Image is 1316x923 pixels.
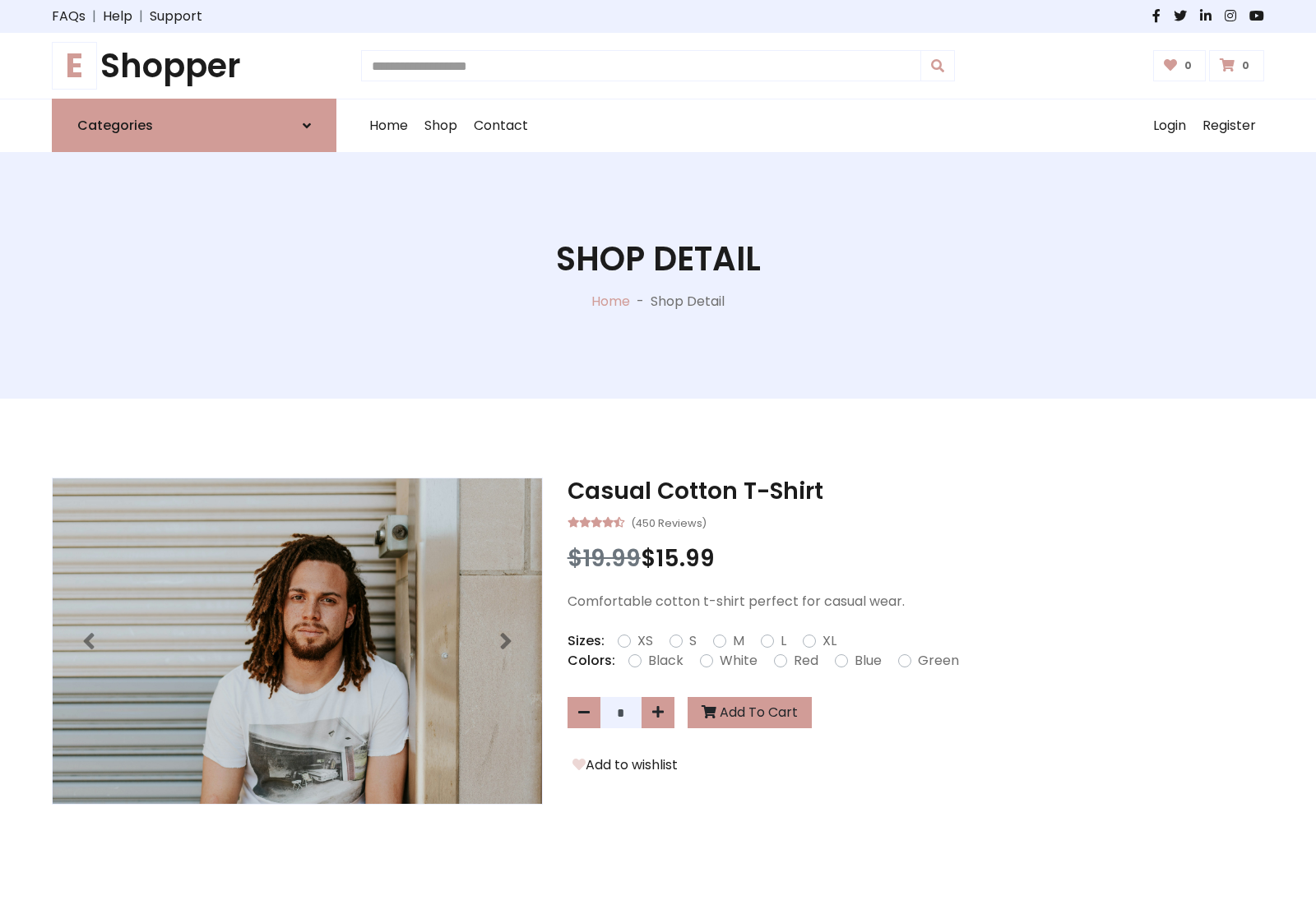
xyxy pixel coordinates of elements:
[361,99,416,152] a: Home
[568,545,1264,573] h3: $
[556,239,761,279] h1: Shop Detail
[656,542,715,575] span: 15.99
[132,7,150,26] span: |
[688,697,812,728] button: Add To Cart
[568,542,641,575] span: $19.99
[103,7,132,26] a: Help
[416,99,466,152] a: Shop
[53,478,542,804] img: Image
[466,99,536,152] a: Contact
[52,7,86,26] a: FAQs
[1209,50,1264,81] a: 0
[568,651,615,671] p: Colors:
[1153,50,1207,81] a: 0
[781,631,786,651] label: L
[630,292,651,312] p: -
[637,631,653,651] label: XS
[150,7,202,26] a: Support
[648,651,683,671] label: Black
[720,651,758,671] label: White
[794,651,818,671] label: Red
[1238,58,1253,73] span: 0
[733,631,744,651] label: M
[52,46,336,85] h1: Shopper
[568,592,1264,611] p: Comfortable cotton t-shirt perfect for casual wear.
[52,46,336,85] a: EShopper
[822,631,836,651] label: XL
[1194,99,1264,152] a: Register
[86,7,103,26] span: |
[631,512,707,532] small: (450 Reviews)
[855,651,882,671] label: Blue
[1145,99,1194,152] a: Login
[568,755,683,776] button: Add to wishlist
[651,292,725,312] p: Shop Detail
[1180,58,1196,73] span: 0
[689,631,697,651] label: S
[568,631,605,651] p: Sizes:
[52,99,336,152] a: Categories
[77,118,153,133] h6: Categories
[568,478,1264,505] h3: Casual Cotton T-Shirt
[918,651,959,671] label: Green
[52,42,97,90] span: E
[591,292,630,311] a: Home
